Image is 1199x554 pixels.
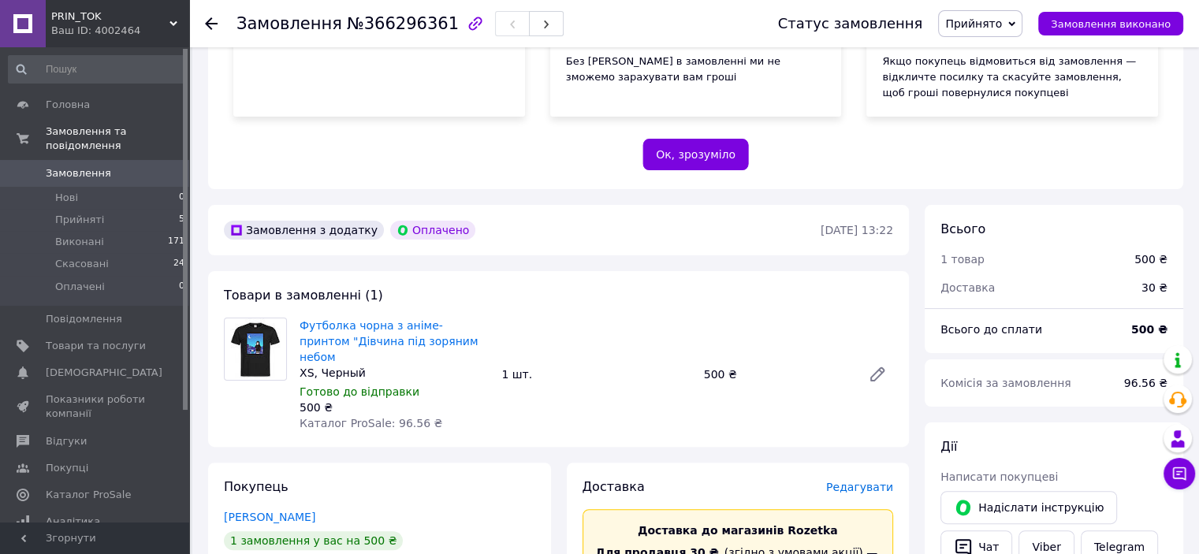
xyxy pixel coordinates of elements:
[51,9,169,24] span: PRIN_TOK
[46,434,87,448] span: Відгуки
[940,253,985,266] span: 1 товар
[638,524,838,537] span: Доставка до магазинів Rozetka
[940,323,1042,336] span: Всього до сплати
[55,257,109,271] span: Скасовані
[1131,323,1167,336] b: 500 ₴
[940,439,957,454] span: Дії
[347,14,459,33] span: №366296361
[778,16,923,32] div: Статус замовлення
[940,221,985,236] span: Всього
[55,235,104,249] span: Виконані
[940,281,995,294] span: Доставка
[224,221,384,240] div: Замовлення з додатку
[46,339,146,353] span: Товари та послуги
[46,461,88,475] span: Покупці
[46,515,100,529] span: Аналітика
[46,166,111,180] span: Замовлення
[862,359,893,390] a: Редагувати
[1038,12,1183,35] button: Замовлення виконано
[230,318,281,380] img: Футболка чорна з аніме-принтом "Дівчина під зоряним небом
[642,139,749,170] button: Ок, зрозуміло
[1124,377,1167,389] span: 96.56 ₴
[826,481,893,493] span: Редагувати
[55,191,78,205] span: Нові
[179,213,184,227] span: 5
[51,24,189,38] div: Ваш ID: 4002464
[821,224,893,236] time: [DATE] 13:22
[882,54,1142,101] div: Якщо покупець відмовиться від замовлення — відкличте посилку та скасуйте замовлення, щоб гроші по...
[8,55,186,84] input: Пошук
[698,363,855,385] div: 500 ₴
[173,257,184,271] span: 24
[46,98,90,112] span: Головна
[55,280,105,294] span: Оплачені
[300,400,489,415] div: 500 ₴
[205,16,218,32] div: Повернутися назад
[390,221,475,240] div: Оплачено
[46,312,122,326] span: Повідомлення
[940,470,1058,483] span: Написати покупцеві
[300,385,419,398] span: Готово до відправки
[179,280,184,294] span: 0
[940,491,1117,524] button: Надіслати інструкцію
[300,365,489,381] div: XS, Черный
[55,213,104,227] span: Прийняті
[495,363,697,385] div: 1 шт.
[224,288,383,303] span: Товари в замовленні (1)
[224,511,315,523] a: [PERSON_NAME]
[940,377,1071,389] span: Комісія за замовлення
[1134,251,1167,267] div: 500 ₴
[179,191,184,205] span: 0
[1164,458,1195,489] button: Чат з покупцем
[300,417,442,429] span: Каталог ProSale: 96.56 ₴
[46,392,146,421] span: Показники роботи компанії
[583,479,645,494] span: Доставка
[300,319,478,363] a: Футболка чорна з аніме-принтом "Дівчина під зоряним небом
[1132,270,1177,305] div: 30 ₴
[224,531,403,550] div: 1 замовлення у вас на 500 ₴
[46,488,131,502] span: Каталог ProSale
[224,479,289,494] span: Покупець
[46,125,189,153] span: Замовлення та повідомлення
[945,17,1002,30] span: Прийнято
[236,14,342,33] span: Замовлення
[566,54,826,85] div: Без [PERSON_NAME] в замовленні ми не зможемо зарахувати вам гроші
[46,366,162,380] span: [DEMOGRAPHIC_DATA]
[1051,18,1171,30] span: Замовлення виконано
[168,235,184,249] span: 171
